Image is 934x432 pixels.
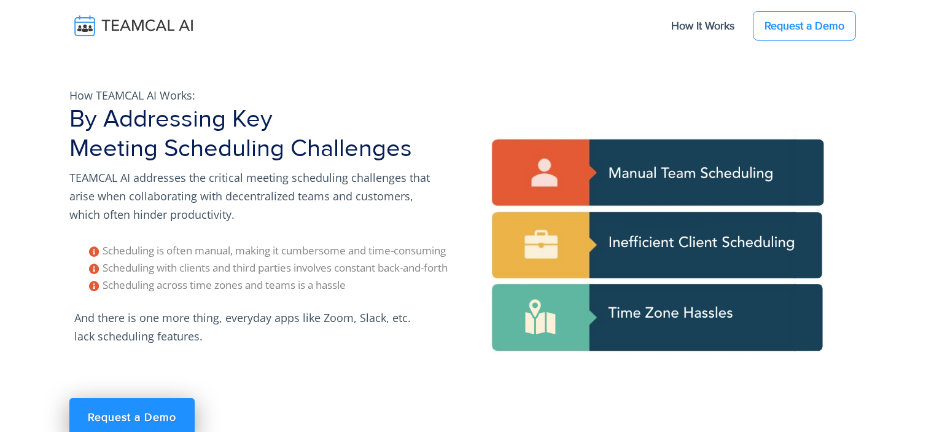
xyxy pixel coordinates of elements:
[89,242,460,259] li: Scheduling is often manual, making it cumbersome and time-consuming
[659,13,747,39] a: How It Works
[89,277,460,294] li: Scheduling across time zones and teams is a hassle
[69,104,460,163] h1: By Addressing Key Meeting Scheduling Challenges
[69,304,438,350] p: And there is one more thing, everyday apps like Zoom, Slack, etc. lack scheduling features.
[69,86,438,104] p: How TEAMCAL AI Works:
[89,259,460,277] li: Scheduling with clients and third parties involves constant back-and-forth
[69,168,438,224] p: TEAMCAL AI addresses the critical meeting scheduling challenges that arise when collaborating wit...
[753,11,856,41] a: Request a Demo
